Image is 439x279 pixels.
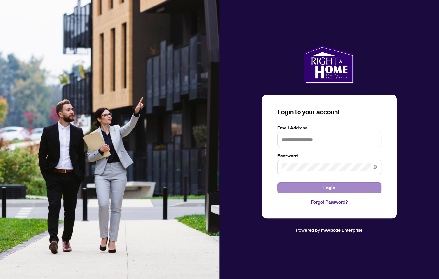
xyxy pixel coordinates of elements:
span: eye-invisible [372,165,377,169]
a: Forgot Password? [277,198,381,206]
h3: Login to your account [277,107,381,117]
label: Password [277,152,381,159]
span: Powered by [296,227,320,233]
span: Enterprise [342,227,363,233]
label: Email Address [277,124,381,131]
span: Login [323,183,335,193]
button: Login [277,182,381,193]
img: ma-logo [304,45,354,84]
a: myAbode [321,227,341,234]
